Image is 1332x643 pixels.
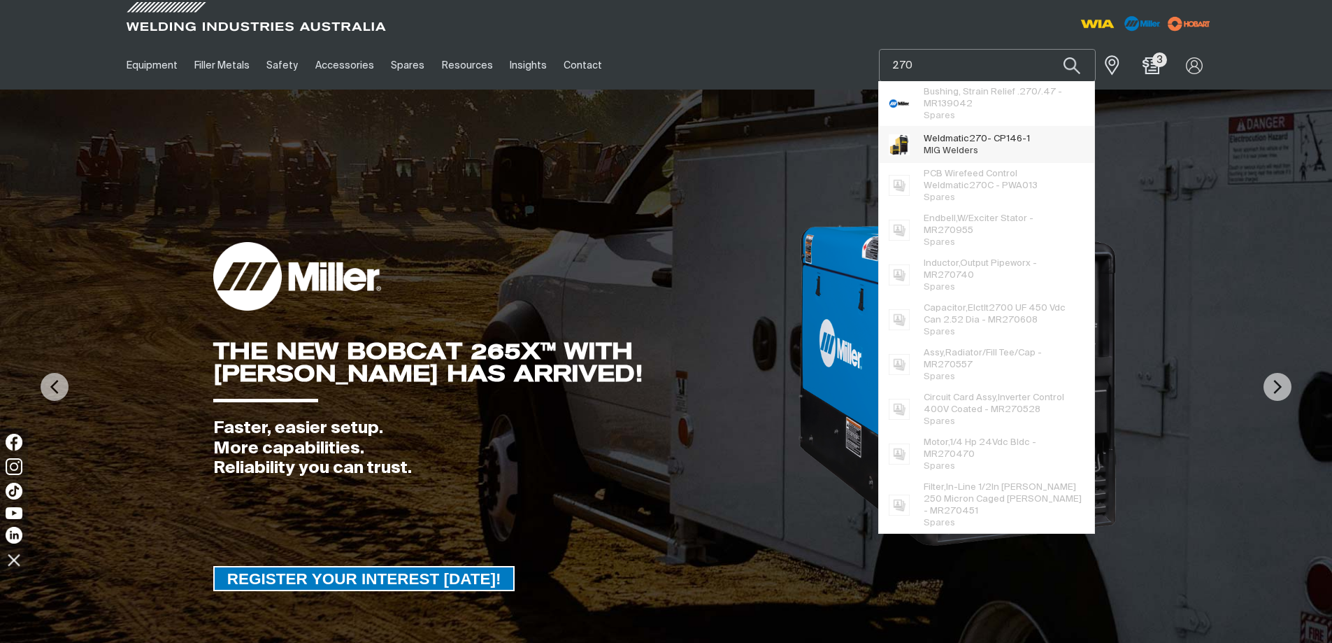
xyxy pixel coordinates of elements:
[969,181,987,190] span: 270
[924,481,1084,517] span: Filter,In-Line 1/2In [PERSON_NAME] 250 Micron Caged [PERSON_NAME] - MR 451
[213,418,797,479] div: Faster, easier setup. More capabilities. Reliability you can trust.
[924,372,955,381] span: Spares
[938,450,956,459] span: 270
[1048,49,1096,82] button: Search products
[258,41,306,90] a: Safety
[924,518,955,528] span: Spares
[118,41,186,90] a: Equipment
[924,462,955,471] span: Spares
[213,340,797,385] div: THE NEW BOBCAT 265X™ WITH [PERSON_NAME] HAS ARRIVED!
[944,507,962,516] span: 270
[924,302,1084,326] span: Capacitor,Elctlt 0 UF 450 Vdc Can 2.52 Dia - MR 608
[924,417,955,426] span: Spares
[924,347,1084,371] span: Assy,Radiator/Fill Tee/Cap - MR 557
[938,226,956,235] span: 270
[6,527,22,544] img: LinkedIn
[213,566,515,591] a: REGISTER YOUR INTEREST TODAY!
[2,548,26,572] img: hide socials
[924,327,955,337] span: Spares
[501,41,555,90] a: Insights
[924,111,955,120] span: Spares
[307,41,382,90] a: Accessories
[555,41,610,90] a: Contact
[880,50,1095,81] input: Product name or item number...
[1005,405,1023,414] span: 270
[6,507,22,519] img: YouTube
[924,213,1084,236] span: Endbell,W/Exciter Stator - MR 955
[924,238,955,247] span: Spares
[924,283,955,292] span: Spares
[989,304,1007,313] span: 270
[433,41,501,90] a: Resources
[1263,373,1291,401] img: NextArrow
[924,168,1084,192] span: PCB Wirefeed Control Weldmatic C - PWA013
[1019,87,1038,97] span: 270
[6,458,22,475] img: Instagram
[118,41,940,90] nav: Main
[924,392,1084,416] span: Circuit Card Assy,Inverter Control 400V Coated - MR 528
[969,134,987,143] span: 270
[924,437,1084,460] span: Motor,1/4 Hp 24Vdc Bldc - MR 470
[924,257,1084,281] span: Inductor,Output Pipeworx - MR 740
[924,133,1030,145] span: Weldmatic - CP146-1
[924,193,955,202] span: Spares
[382,41,433,90] a: Spares
[1002,316,1020,325] span: 270
[924,86,1084,110] span: Bushing, Strain Relief . /.47 - MR139042
[186,41,258,90] a: Filler Metals
[924,146,978,155] span: MIG Welders
[215,566,514,591] span: REGISTER YOUR INTEREST [DATE]!
[938,271,956,280] span: 270
[879,81,1094,533] ul: Suggestions
[6,434,22,451] img: Facebook
[41,373,69,401] img: PrevArrow
[1163,13,1215,34] img: miller
[6,483,22,500] img: TikTok
[938,360,956,369] span: 270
